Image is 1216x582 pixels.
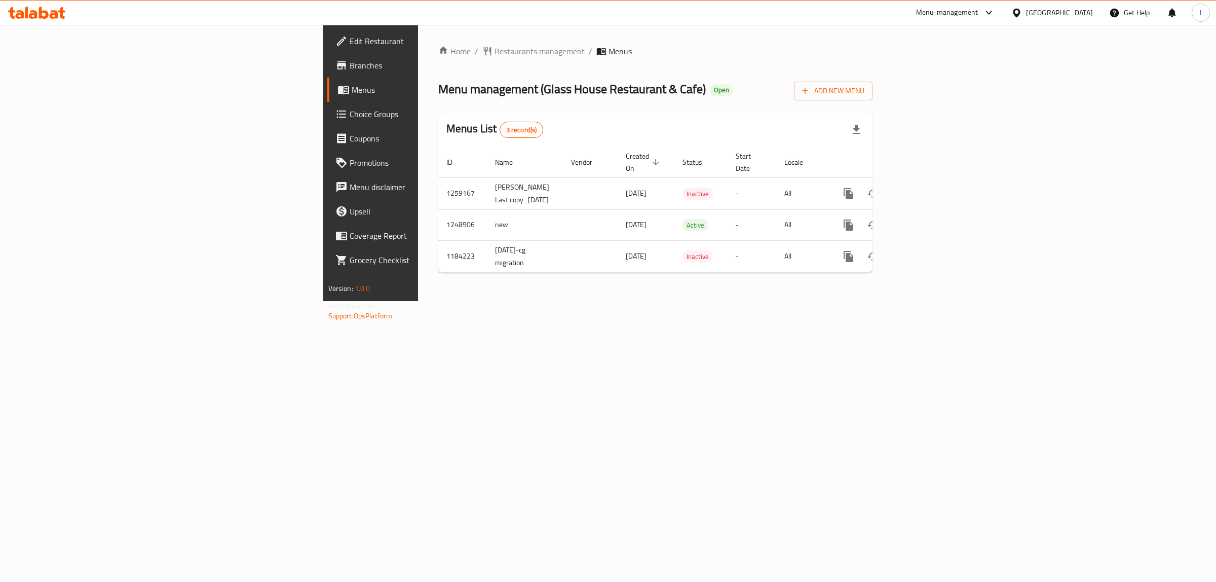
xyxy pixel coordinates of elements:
[861,181,885,206] button: Change Status
[728,177,776,209] td: -
[828,147,942,178] th: Actions
[736,150,764,174] span: Start Date
[710,86,733,94] span: Open
[350,35,518,47] span: Edit Restaurant
[350,230,518,242] span: Coverage Report
[350,59,518,71] span: Branches
[327,102,526,126] a: Choice Groups
[728,209,776,240] td: -
[861,244,885,269] button: Change Status
[802,85,864,97] span: Add New Menu
[327,29,526,53] a: Edit Restaurant
[626,150,662,174] span: Created On
[327,224,526,248] a: Coverage Report
[350,205,518,217] span: Upsell
[446,156,466,168] span: ID
[446,121,543,138] h2: Menus List
[328,282,353,295] span: Version:
[327,199,526,224] a: Upsell
[350,254,518,266] span: Grocery Checklist
[438,147,942,273] table: enhanced table
[844,118,868,142] div: Export file
[682,156,715,168] span: Status
[328,299,375,312] span: Get support on:
[327,175,526,199] a: Menu disclaimer
[837,213,861,237] button: more
[327,248,526,272] a: Grocery Checklist
[1026,7,1093,18] div: [GEOGRAPHIC_DATA]
[682,250,713,263] div: Inactive
[327,126,526,151] a: Coupons
[837,181,861,206] button: more
[728,240,776,272] td: -
[438,78,706,100] span: Menu management ( Glass House Restaurant & Cafe )
[327,151,526,175] a: Promotions
[495,45,585,57] span: Restaurants management
[776,209,828,240] td: All
[495,156,526,168] span: Name
[500,122,544,138] div: Total records count
[327,53,526,78] a: Branches
[682,220,708,231] span: Active
[776,177,828,209] td: All
[327,78,526,102] a: Menus
[794,82,872,100] button: Add New Menu
[328,309,393,322] a: Support.OpsPlatform
[916,7,978,19] div: Menu-management
[837,244,861,269] button: more
[609,45,632,57] span: Menus
[682,251,713,263] span: Inactive
[626,218,647,231] span: [DATE]
[482,45,585,57] a: Restaurants management
[776,240,828,272] td: All
[861,213,885,237] button: Change Status
[352,84,518,96] span: Menus
[626,187,647,200] span: [DATE]
[682,188,713,200] span: Inactive
[350,181,518,193] span: Menu disclaimer
[350,108,518,120] span: Choice Groups
[571,156,605,168] span: Vendor
[784,156,816,168] span: Locale
[438,45,872,57] nav: breadcrumb
[626,249,647,263] span: [DATE]
[589,45,592,57] li: /
[500,125,543,135] span: 3 record(s)
[350,157,518,169] span: Promotions
[1200,7,1201,18] span: l
[350,132,518,144] span: Coupons
[355,282,370,295] span: 1.0.0
[710,84,733,96] div: Open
